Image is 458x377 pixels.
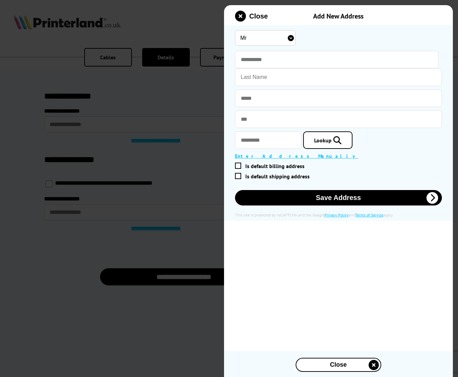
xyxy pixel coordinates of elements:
[235,68,442,86] input: Last Name
[303,131,352,149] a: Lookup
[324,212,349,217] a: Privacy Policy
[314,137,332,144] span: Lookup
[355,212,383,217] a: Terms of Service
[276,12,400,21] div: Add New Address
[235,190,442,205] button: Save Address
[313,361,363,368] span: Close
[249,12,268,20] span: Close
[296,358,381,372] button: close modal
[245,173,310,180] span: Is default shipping address
[235,153,358,159] a: Enter Address Manually
[235,212,442,217] div: This site is protected by reCAPTCHA and the Google and apply.
[245,163,305,169] span: Is default billing address
[235,11,268,22] button: close modal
